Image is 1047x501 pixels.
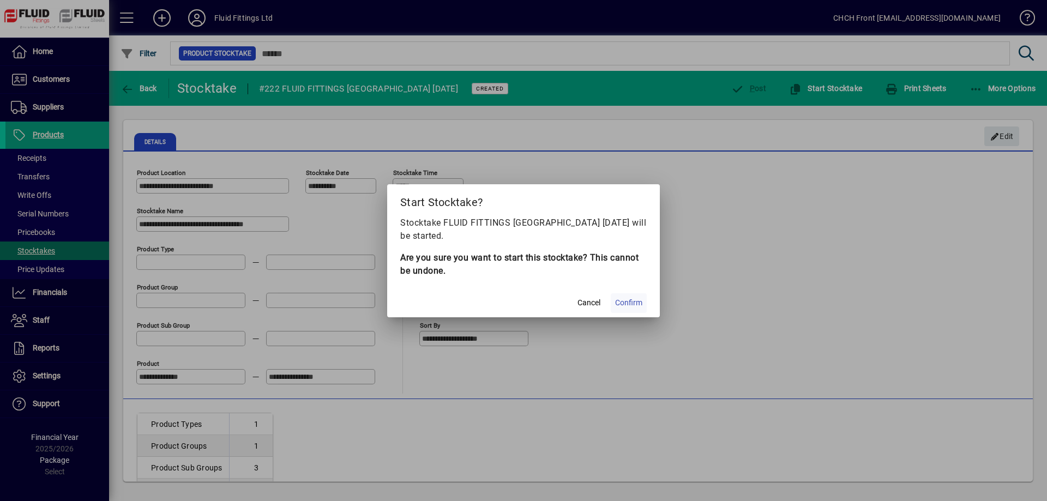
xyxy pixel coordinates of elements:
[577,297,600,309] span: Cancel
[615,297,642,309] span: Confirm
[387,184,660,216] h2: Start Stocktake?
[571,293,606,313] button: Cancel
[611,293,647,313] button: Confirm
[400,252,639,276] b: Are you sure you want to start this stocktake? This cannot be undone.
[400,216,647,243] p: Stocktake FLUID FITTINGS [GEOGRAPHIC_DATA] [DATE] will be started.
